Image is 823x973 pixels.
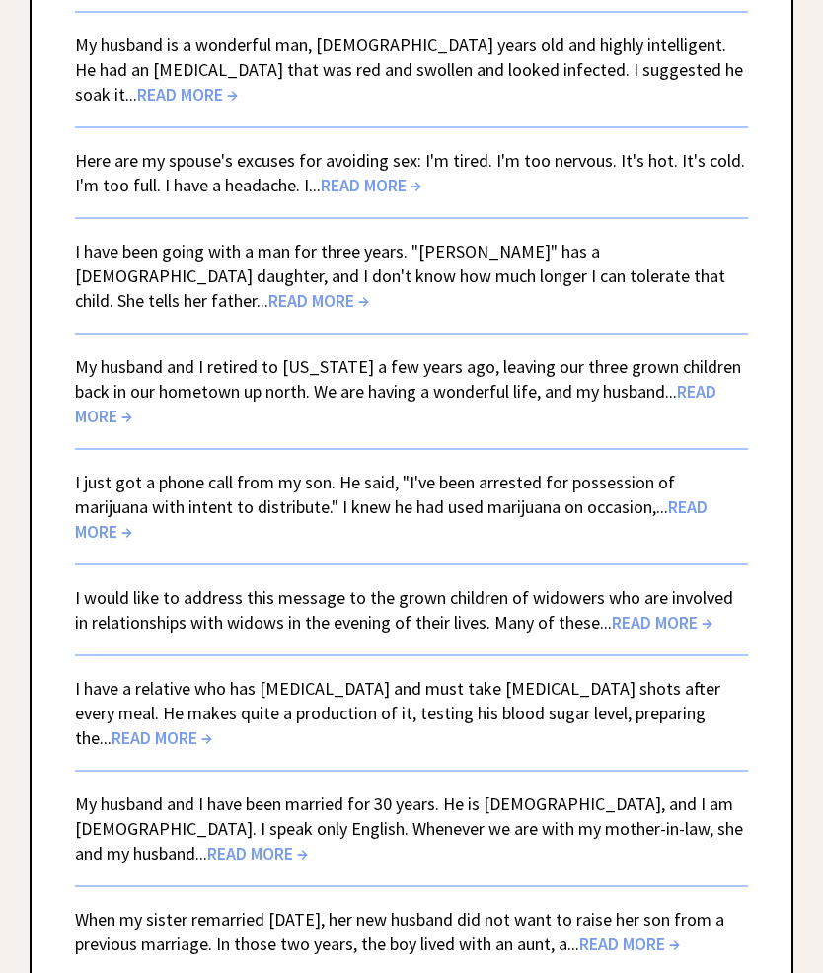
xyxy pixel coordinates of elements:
span: READ MORE → [112,726,212,749]
span: READ MORE → [207,842,308,864]
span: READ MORE → [321,174,421,196]
a: I just got a phone call from my son. He said, "I've been arrested for possession of marijuana wit... [75,471,708,543]
span: READ MORE → [75,380,716,427]
span: READ MORE → [75,495,708,543]
span: READ MORE → [579,933,680,955]
a: When my sister remarried [DATE], her new husband did not want to raise her son from a previous ma... [75,908,724,955]
a: I would like to address this message to the grown children of widowers who are involved in relati... [75,586,733,634]
span: READ MORE → [137,83,238,106]
a: Here are my spouse's excuses for avoiding sex: I'm tired. I'm too nervous. It's hot. It's cold. I... [75,149,745,196]
a: My husband and I retired to [US_STATE] a few years ago, leaving our three grown children back in ... [75,355,741,427]
a: My husband is a wonderful man, [DEMOGRAPHIC_DATA] years old and highly intelligent. He had an [ME... [75,34,743,106]
a: My husband and I have been married for 30 years. He is [DEMOGRAPHIC_DATA], and I am [DEMOGRAPHIC_... [75,792,743,864]
span: READ MORE → [612,611,712,634]
a: I have been going with a man for three years. "[PERSON_NAME]" has a [DEMOGRAPHIC_DATA] daughter, ... [75,240,725,312]
span: READ MORE → [268,289,369,312]
a: I have a relative who has [MEDICAL_DATA] and must take [MEDICAL_DATA] shots after every meal. He ... [75,677,720,749]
